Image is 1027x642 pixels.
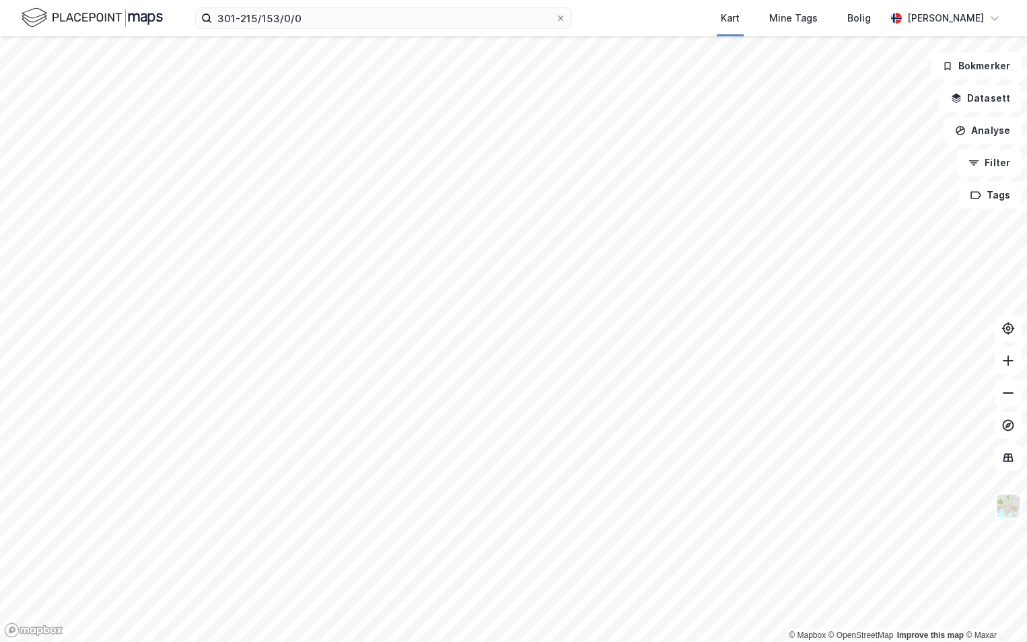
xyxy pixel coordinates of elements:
[957,149,1022,176] button: Filter
[897,631,964,640] a: Improve this map
[940,85,1022,112] button: Datasett
[960,577,1027,642] iframe: Chat Widget
[944,117,1022,144] button: Analyse
[789,631,826,640] a: Mapbox
[995,493,1021,519] img: Z
[959,182,1022,209] button: Tags
[4,622,63,638] a: Mapbox homepage
[212,8,555,28] input: Søk på adresse, matrikkel, gårdeiere, leietakere eller personer
[721,10,740,26] div: Kart
[828,631,894,640] a: OpenStreetMap
[22,6,163,30] img: logo.f888ab2527a4732fd821a326f86c7f29.svg
[931,52,1022,79] button: Bokmerker
[769,10,818,26] div: Mine Tags
[907,10,984,26] div: [PERSON_NAME]
[847,10,871,26] div: Bolig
